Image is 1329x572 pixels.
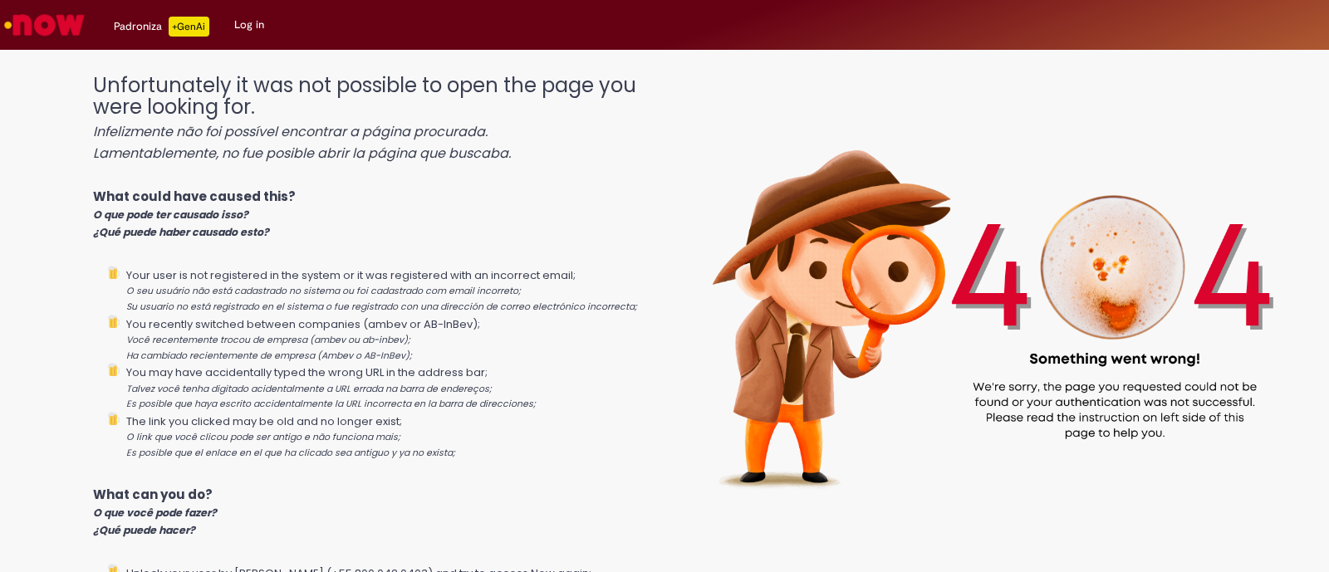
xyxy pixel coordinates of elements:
[126,350,412,362] i: Ha cambiado recientemente de empresa (Ambev o AB-InBev);
[93,506,217,520] i: O que você pode fazer?
[126,398,536,410] i: Es posible que haya escrito accidentalmente la URL incorrecta en la barra de direcciones;
[126,301,637,313] i: Su usuario no está registrado en el sistema o fue registrado con una dirección de correo electrón...
[93,523,195,537] i: ¿Qué puede hacer?
[93,122,488,141] i: Infelizmente não foi possível encontrar a página procurada.
[126,447,455,459] i: Es posible que el enlace en el que ha clicado sea antiguo y ya no exista;
[114,17,209,37] div: Padroniza
[126,266,650,315] li: Your user is not registered in the system or it was registered with an incorrect email;
[650,58,1329,532] img: 404_ambev_new.png
[126,334,410,346] i: Você recentemente trocou de empresa (ambev ou ab-inbev);
[126,383,492,395] i: Talvez você tenha digitado acidentalmente a URL errada na barra de endereços;
[93,144,511,163] i: Lamentablemente, no fue posible abrir la página que buscaba.
[93,188,650,241] p: What could have caused this?
[169,17,209,37] p: +GenAi
[93,75,650,163] h1: Unfortunately it was not possible to open the page you were looking for.
[126,285,521,297] i: O seu usuário não está cadastrado no sistema ou foi cadastrado com email incorreto;
[126,315,650,364] li: You recently switched between companies (ambev or AB-InBev);
[126,431,400,443] i: O link que você clicou pode ser antigo e não funciona mais;
[93,225,269,239] i: ¿Qué puede haber causado esto?
[93,486,650,539] p: What can you do?
[2,8,87,42] img: ServiceNow
[126,412,650,461] li: The link you clicked may be old and no longer exist;
[93,208,248,222] i: O que pode ter causado isso?
[126,363,650,412] li: You may have accidentally typed the wrong URL in the address bar;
